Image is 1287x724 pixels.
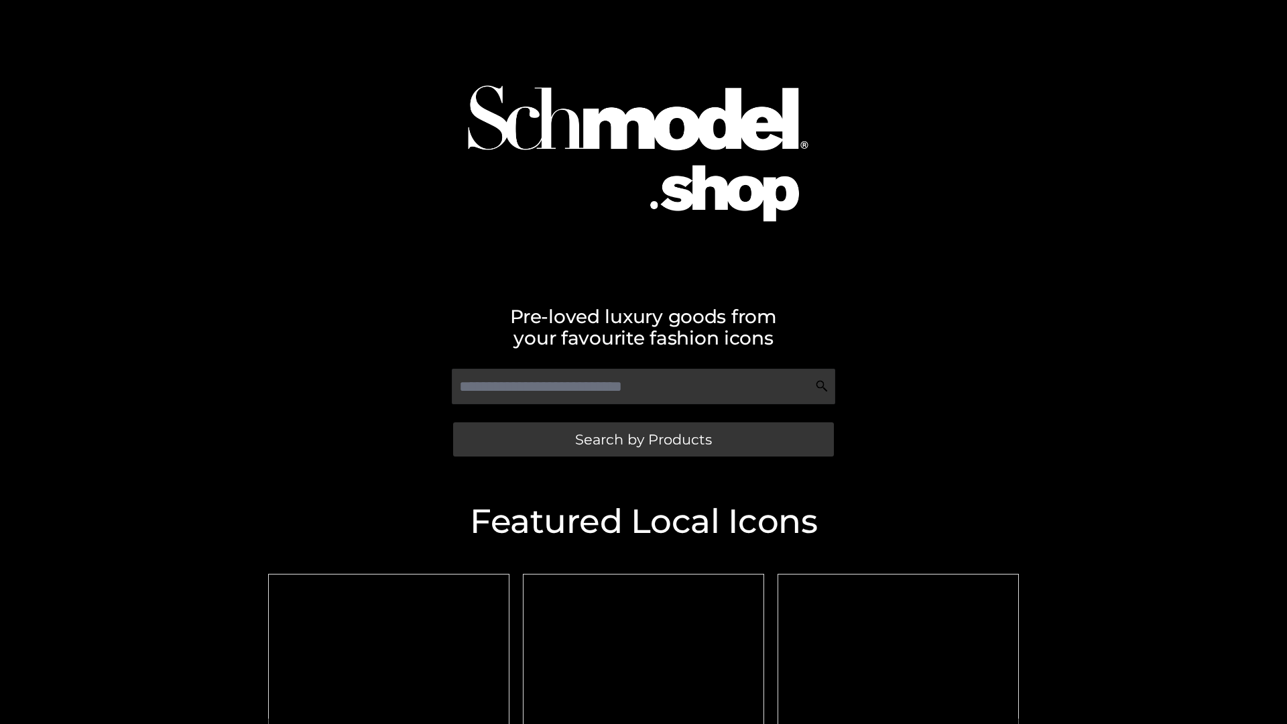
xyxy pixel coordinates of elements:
span: Search by Products [575,432,712,446]
h2: Featured Local Icons​ [261,505,1026,538]
img: Search Icon [815,379,829,393]
a: Search by Products [453,422,834,457]
h2: Pre-loved luxury goods from your favourite fashion icons [261,306,1026,349]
